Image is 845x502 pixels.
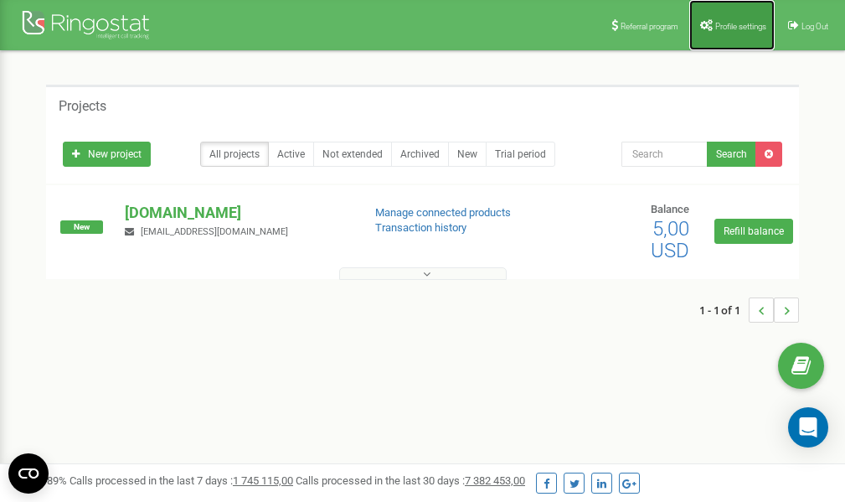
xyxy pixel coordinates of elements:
[296,474,525,487] span: Calls processed in the last 30 days :
[60,220,103,234] span: New
[699,298,749,323] span: 1 - 1 of 1
[707,142,756,167] button: Search
[801,22,828,31] span: Log Out
[268,142,314,167] a: Active
[651,217,689,262] span: 5,00 USD
[200,142,269,167] a: All projects
[125,202,348,224] p: [DOMAIN_NAME]
[699,281,799,339] nav: ...
[375,206,511,219] a: Manage connected products
[391,142,449,167] a: Archived
[651,203,689,215] span: Balance
[63,142,151,167] a: New project
[70,474,293,487] span: Calls processed in the last 7 days :
[313,142,392,167] a: Not extended
[788,407,828,448] div: Open Intercom Messenger
[8,453,49,494] button: Open CMP widget
[715,22,766,31] span: Profile settings
[714,219,793,244] a: Refill balance
[486,142,555,167] a: Trial period
[141,226,288,237] span: [EMAIL_ADDRESS][DOMAIN_NAME]
[621,22,678,31] span: Referral program
[448,142,487,167] a: New
[375,221,466,234] a: Transaction history
[59,99,106,114] h5: Projects
[233,474,293,487] u: 1 745 115,00
[465,474,525,487] u: 7 382 453,00
[621,142,708,167] input: Search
